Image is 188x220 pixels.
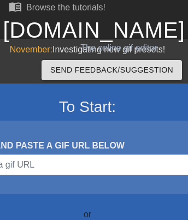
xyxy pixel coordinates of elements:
span: Send Feedback/Suggestion [50,63,173,77]
button: Send Feedback/Suggestion [42,60,182,80]
a: [DOMAIN_NAME] [3,18,185,42]
div: Browse the tutorials! [26,3,105,12]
